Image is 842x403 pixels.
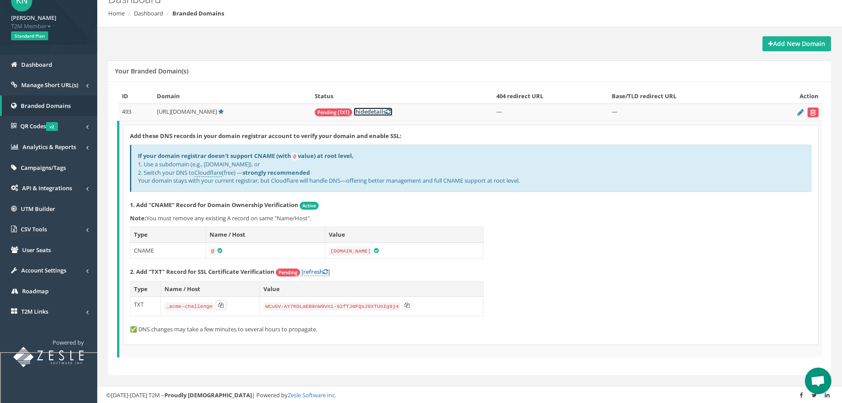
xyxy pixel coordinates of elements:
[805,368,831,394] a: Open chat
[164,303,214,311] code: _acme-challenge
[762,36,831,51] a: Add New Domain
[21,164,66,172] span: Campaigns/Tags
[11,31,48,40] span: Standard Plan
[11,14,56,22] strong: [PERSON_NAME]
[354,107,392,116] a: [hidedetails]
[206,227,325,243] th: Name / Host
[21,102,71,110] span: Branded Domains
[157,107,217,115] span: [URL][DOMAIN_NAME]
[300,202,319,210] span: Active
[108,9,125,17] a: Home
[130,297,161,316] td: TXT
[138,152,354,160] b: If your domain registrar doesn't support CNAME (with value) at root level,
[21,225,47,233] span: CSV Tools
[768,39,825,48] strong: Add New Domain
[762,88,822,104] th: Action
[355,107,367,115] span: hide
[608,88,762,104] th: Base/TLD redirect URL
[164,391,252,399] strong: Proudly [DEMOGRAPHIC_DATA]
[46,122,58,131] span: v2
[608,104,762,121] td: —
[276,269,300,276] span: Pending
[130,145,812,192] div: 1. Use a subdomain (e.g., [DOMAIN_NAME]), or 2. Switch your DNS to (free) — Your domain stays wit...
[21,266,66,274] span: Account Settings
[301,268,330,276] a: [refresh]
[288,391,336,399] a: Zesle Software Inc.
[130,268,274,276] strong: 2. Add "TXT" Record for SSL Certificate Verification
[22,184,72,192] span: API & Integrations
[329,247,373,255] code: [DOMAIN_NAME]
[130,214,812,223] p: You must remove any existing A record on same "Name/Host".
[160,281,260,297] th: Name / Host
[493,104,608,121] td: —
[218,107,224,115] a: Default
[130,242,206,259] td: CNAME
[118,104,153,121] td: 493
[153,88,311,104] th: Domain
[22,287,49,295] span: Roadmap
[118,88,153,104] th: ID
[260,281,484,297] th: Value
[115,68,188,74] h5: Your Branded Domain(s)
[194,169,222,177] a: Cloudflare
[130,281,161,297] th: Type
[21,81,78,89] span: Manage Short URL(s)
[21,61,52,69] span: Dashboard
[130,132,401,140] strong: Add these DNS records in your domain registrar account to verify your domain and enable SSL:
[23,143,76,151] span: Analytics & Reports
[21,205,55,213] span: UTM Builder
[130,214,146,222] b: Note:
[130,227,206,243] th: Type
[172,9,224,17] strong: Branded Domains
[13,347,84,367] img: T2M URL Shortener powered by Zesle Software Inc.
[11,12,86,30] a: [PERSON_NAME] T2M Member
[130,201,298,209] strong: 1. Add "CNAME" Record for Domain Ownership Verification
[21,307,48,315] span: T2M Links
[22,246,51,254] span: User Seats
[20,122,58,130] span: QR Codes
[134,9,163,17] a: Dashboard
[493,88,608,104] th: 404 redirect URL
[243,169,310,177] b: strongly recommended
[210,247,216,255] code: @
[130,325,812,334] p: ✅ DNS changes may take a few minutes to several hours to propagate.
[106,391,833,399] div: ©[DATE]-[DATE] T2M – | Powered by
[311,88,493,104] th: Status
[325,227,483,243] th: Value
[53,338,84,346] span: Powered by
[315,108,352,116] span: Pending [TXT]
[291,153,298,161] code: @
[263,303,400,311] code: WCuGV-AY7KDLaEB8nW9Vni-92fTJmFQsJ8XTUoIg9j4
[11,22,86,31] span: T2M Member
